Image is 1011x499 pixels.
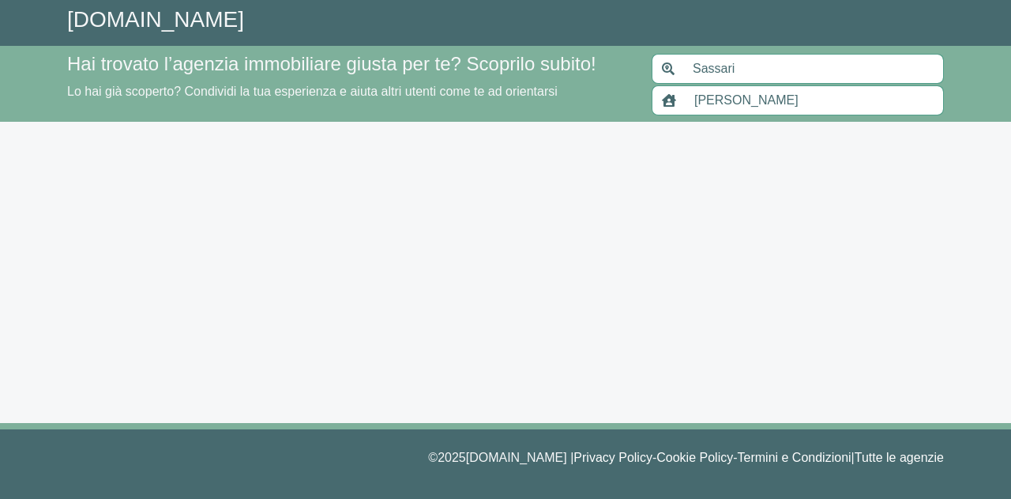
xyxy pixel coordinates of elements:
[67,53,633,76] h4: Hai trovato l’agenzia immobiliare giusta per te? Scoprilo subito!
[855,451,944,464] a: Tutte le agenzie
[67,82,633,101] p: Lo hai già scoperto? Condividi la tua esperienza e aiuta altri utenti come te ad orientarsi
[67,7,244,32] a: [DOMAIN_NAME]
[656,451,733,464] a: Cookie Policy
[683,54,944,84] input: Inserisci area di ricerca (Comune o Provincia)
[738,451,851,464] a: Termini e Condizioni
[573,451,652,464] a: Privacy Policy
[67,448,944,467] p: © 2025 [DOMAIN_NAME] | - - |
[685,85,944,115] input: Inserisci nome agenzia immobiliare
